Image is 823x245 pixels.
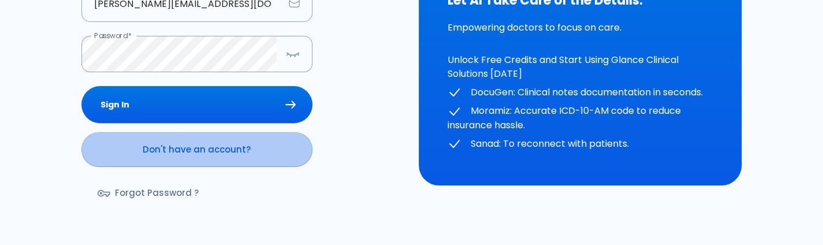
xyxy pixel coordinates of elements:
[448,53,713,81] p: Unlock Free Credits and Start Using Glance Clinical Solutions [DATE]
[448,137,713,151] p: Sanad: To reconnect with patients.
[94,31,132,40] label: Password
[448,104,713,132] p: Moramiz: Accurate ICD-10-AM code to reduce insurance hassle.
[81,86,312,124] button: Sign In
[448,86,713,100] p: DocuGen: Clinical notes documentation in seconds.
[81,176,217,210] a: Forgot Password ?
[448,21,713,35] p: Empowering doctors to focus on care.
[81,132,312,167] a: Don't have an account?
